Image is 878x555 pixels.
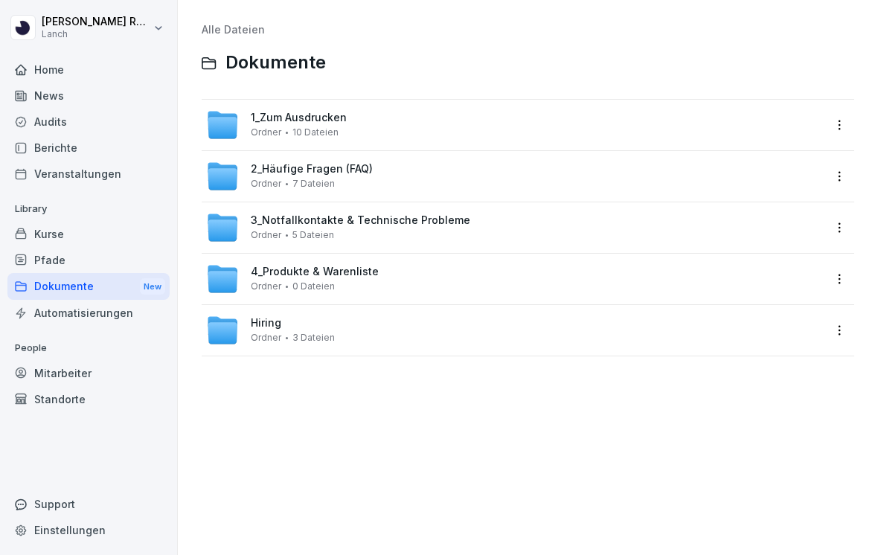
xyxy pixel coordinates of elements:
a: Einstellungen [7,517,170,543]
p: People [7,336,170,360]
a: Home [7,57,170,83]
span: Ordner [251,127,281,138]
a: HiringOrdner3 Dateien [206,314,823,347]
a: Alle Dateien [202,23,265,36]
span: Ordner [251,179,281,189]
div: New [140,278,165,295]
span: 10 Dateien [292,127,339,138]
span: 0 Dateien [292,281,335,292]
p: Library [7,197,170,221]
span: Ordner [251,281,281,292]
a: Kurse [7,221,170,247]
span: 4_Produkte & Warenliste [251,266,379,278]
span: 3 Dateien [292,333,335,343]
p: [PERSON_NAME] Renner [42,16,150,28]
span: Ordner [251,230,281,240]
span: 7 Dateien [292,179,335,189]
a: Pfade [7,247,170,273]
a: 2_Häufige Fragen (FAQ)Ordner7 Dateien [206,160,823,193]
div: Support [7,491,170,517]
a: 1_Zum AusdruckenOrdner10 Dateien [206,109,823,141]
span: 2_Häufige Fragen (FAQ) [251,163,373,176]
a: Audits [7,109,170,135]
p: Lanch [42,29,150,39]
span: Dokumente [225,52,326,74]
a: 3_Notfallkontakte & Technische ProblemeOrdner5 Dateien [206,211,823,244]
span: 5 Dateien [292,230,334,240]
a: Automatisierungen [7,300,170,326]
a: Mitarbeiter [7,360,170,386]
span: Hiring [251,317,281,330]
span: 1_Zum Ausdrucken [251,112,347,124]
a: Berichte [7,135,170,161]
div: Dokumente [7,273,170,301]
span: 3_Notfallkontakte & Technische Probleme [251,214,470,227]
a: 4_Produkte & WarenlisteOrdner0 Dateien [206,263,823,295]
a: Standorte [7,386,170,412]
a: DokumenteNew [7,273,170,301]
a: Veranstaltungen [7,161,170,187]
a: News [7,83,170,109]
span: Ordner [251,333,281,343]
